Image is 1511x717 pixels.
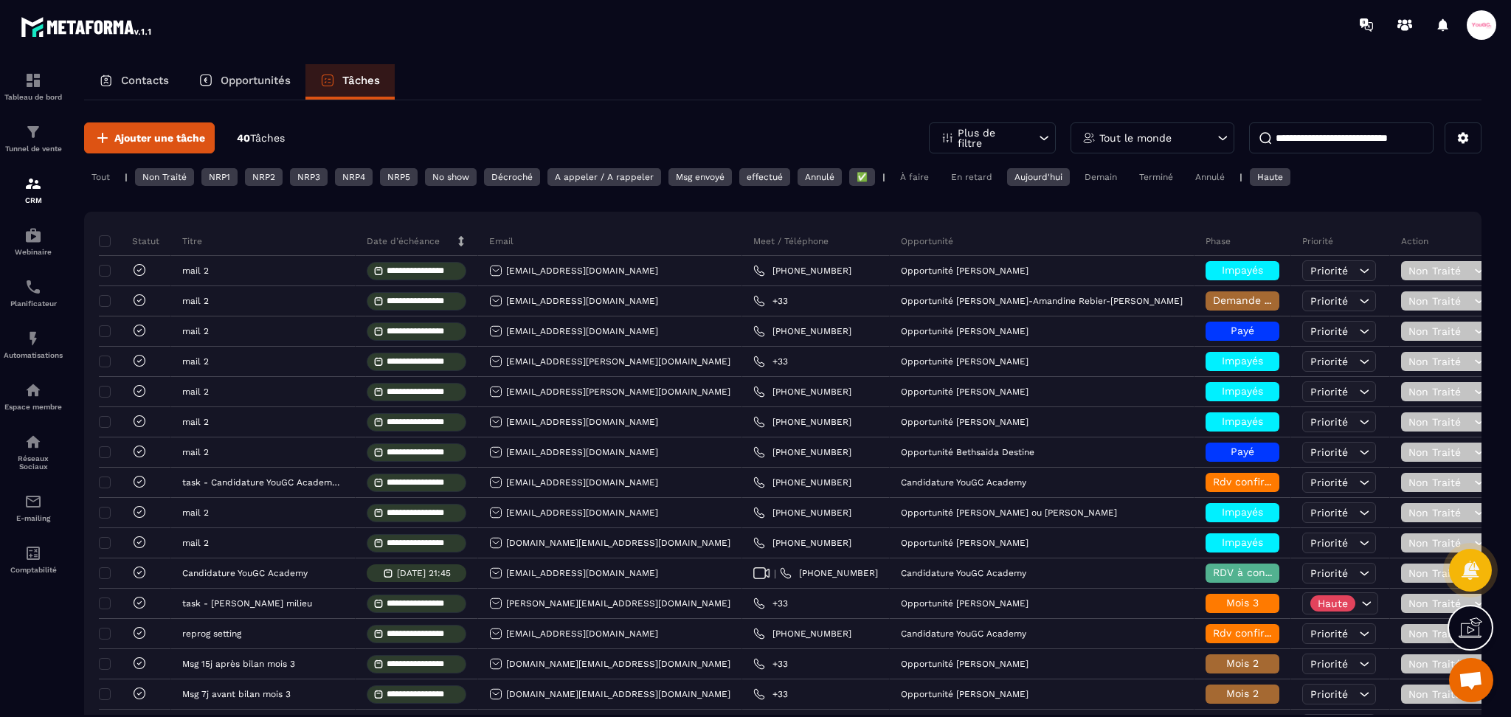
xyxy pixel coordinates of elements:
[1310,416,1348,428] span: Priorité
[484,168,540,186] div: Décroché
[342,74,380,87] p: Tâches
[24,72,42,89] img: formation
[1310,446,1348,458] span: Priorité
[4,196,63,204] p: CRM
[1408,265,1470,277] span: Non Traité
[1310,265,1348,277] span: Priorité
[4,454,63,471] p: Réseaux Sociaux
[24,330,42,347] img: automations
[24,123,42,141] img: formation
[1310,688,1348,700] span: Priorité
[1188,168,1232,186] div: Annulé
[305,64,395,100] a: Tâches
[1222,385,1263,397] span: Impayés
[103,235,159,247] p: Statut
[24,493,42,510] img: email
[1310,386,1348,398] span: Priorité
[182,417,209,427] p: mail 2
[4,422,63,482] a: social-networksocial-networkRéseaux Sociaux
[237,131,285,145] p: 40
[182,387,209,397] p: mail 2
[425,168,477,186] div: No show
[1408,567,1470,579] span: Non Traité
[290,168,328,186] div: NRP3
[901,356,1028,367] p: Opportunité [PERSON_NAME]
[1206,235,1231,247] p: Phase
[380,168,418,186] div: NRP5
[1408,628,1470,640] span: Non Traité
[901,598,1028,609] p: Opportunité [PERSON_NAME]
[1408,688,1470,700] span: Non Traité
[1222,355,1263,367] span: Impayés
[1231,446,1254,457] span: Payé
[1408,477,1470,488] span: Non Traité
[1213,294,1378,306] span: Demande de rétractation/report
[901,628,1026,639] p: Candidature YouGC Academy
[182,296,209,306] p: mail 2
[1318,598,1348,609] p: Haute
[184,64,305,100] a: Opportunités
[753,386,851,398] a: [PHONE_NUMBER]
[668,168,732,186] div: Msg envoyé
[1310,658,1348,670] span: Priorité
[182,659,295,669] p: Msg 15j après bilan mois 3
[4,60,63,112] a: formationformationTableau de bord
[1408,295,1470,307] span: Non Traité
[753,597,788,609] a: +33
[1408,446,1470,458] span: Non Traité
[944,168,1000,186] div: En retard
[182,477,340,488] p: task - Candidature YouGC Academy - R1 Reprogrammé
[182,266,209,276] p: mail 2
[958,128,1023,148] p: Plus de filtre
[901,417,1028,427] p: Opportunité [PERSON_NAME]
[753,446,851,458] a: [PHONE_NUMBER]
[367,235,440,247] p: Date d’échéance
[780,567,878,579] a: [PHONE_NUMBER]
[1310,567,1348,579] span: Priorité
[4,514,63,522] p: E-mailing
[1408,537,1470,549] span: Non Traité
[84,64,184,100] a: Contacts
[4,267,63,319] a: schedulerschedulerPlanificateur
[84,168,117,186] div: Tout
[245,168,283,186] div: NRP2
[1449,658,1493,702] a: Ouvrir le chat
[182,447,209,457] p: mail 2
[849,168,875,186] div: ✅
[1007,168,1070,186] div: Aujourd'hui
[182,628,241,639] p: reprog setting
[1310,325,1348,337] span: Priorité
[4,299,63,308] p: Planificateur
[1310,295,1348,307] span: Priorité
[182,326,209,336] p: mail 2
[1408,325,1470,337] span: Non Traité
[4,533,63,585] a: accountantaccountantComptabilité
[901,296,1183,306] p: Opportunité [PERSON_NAME]-Amandine Rebier-[PERSON_NAME]
[4,164,63,215] a: formationformationCRM
[1077,168,1124,186] div: Demain
[24,278,42,296] img: scheduler
[753,477,851,488] a: [PHONE_NUMBER]
[182,538,209,548] p: mail 2
[4,112,63,164] a: formationformationTunnel de vente
[24,544,42,562] img: accountant
[125,172,128,182] p: |
[1213,476,1296,488] span: Rdv confirmé ✅
[1239,172,1242,182] p: |
[1310,477,1348,488] span: Priorité
[753,295,788,307] a: +33
[753,265,851,277] a: [PHONE_NUMBER]
[4,566,63,574] p: Comptabilité
[753,688,788,700] a: +33
[182,568,308,578] p: Candidature YouGC Academy
[1213,567,1308,578] span: RDV à confimer ❓
[84,122,215,153] button: Ajouter une tâche
[882,172,885,182] p: |
[1231,325,1254,336] span: Payé
[753,325,851,337] a: [PHONE_NUMBER]
[1310,537,1348,549] span: Priorité
[397,568,451,578] p: [DATE] 21:45
[21,13,153,40] img: logo
[753,356,788,367] a: +33
[753,416,851,428] a: [PHONE_NUMBER]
